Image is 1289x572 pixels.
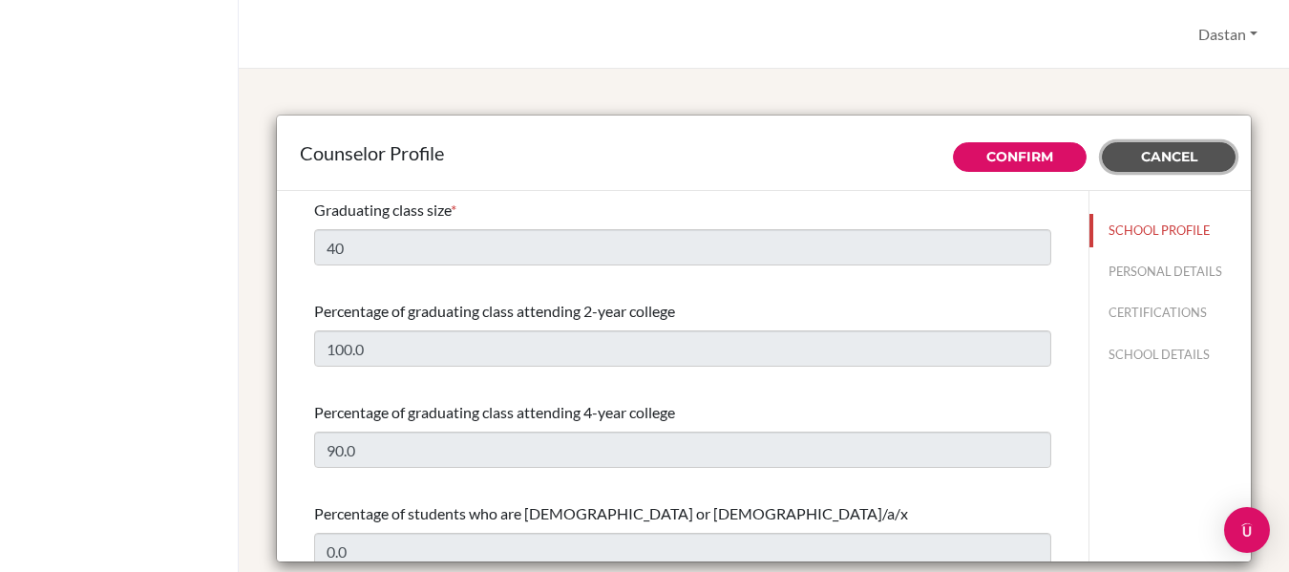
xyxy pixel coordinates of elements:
[314,201,451,219] span: Graduating class size
[314,504,908,522] span: Percentage of students who are [DEMOGRAPHIC_DATA] or [DEMOGRAPHIC_DATA]/a/x
[314,403,675,421] span: Percentage of graduating class attending 4-year college
[1089,338,1251,371] button: SCHOOL DETAILS
[1224,507,1270,553] div: Open Intercom Messenger
[314,302,675,320] span: Percentage of graduating class attending 2-year college
[1089,214,1251,247] button: SCHOOL PROFILE
[1190,16,1266,53] button: Dastan
[1089,296,1251,329] button: CERTIFICATIONS
[1089,255,1251,288] button: PERSONAL DETAILS
[300,138,1228,167] div: Counselor Profile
